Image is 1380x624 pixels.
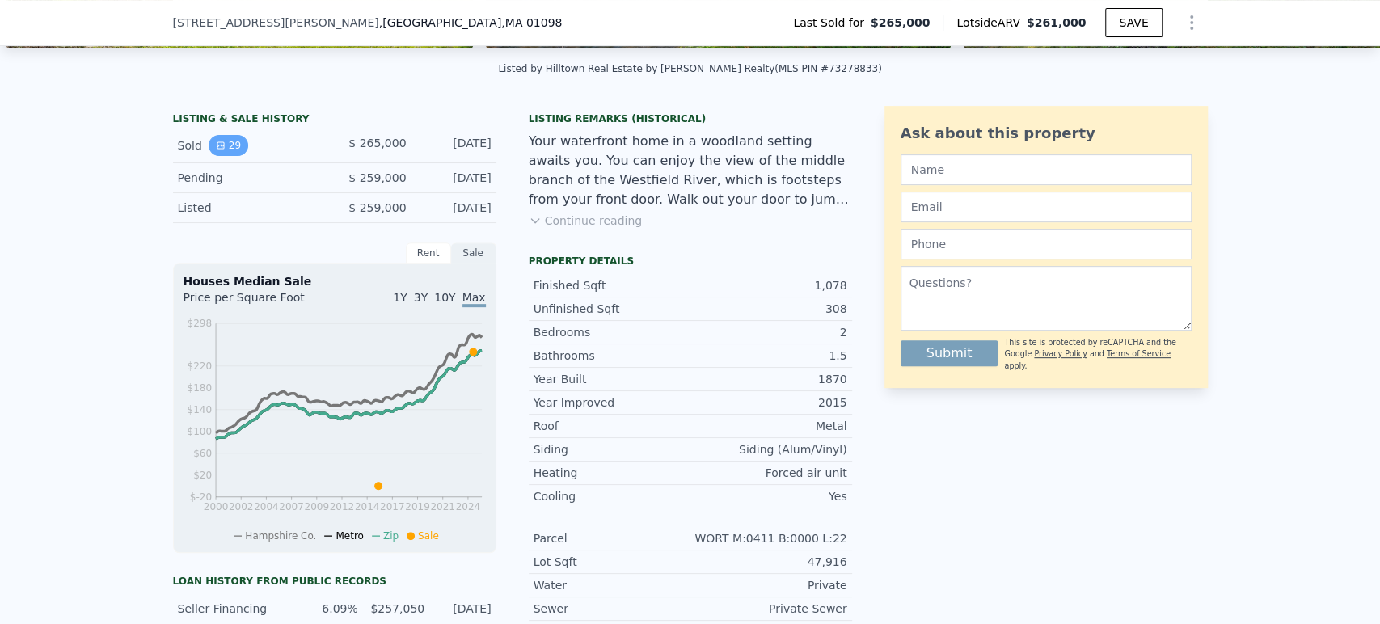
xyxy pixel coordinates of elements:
tspan: $60 [193,448,212,459]
span: , MA 01098 [501,16,562,29]
div: Yes [690,488,847,504]
div: Bedrooms [534,324,690,340]
div: Pending [178,170,322,186]
tspan: 2021 [430,501,455,512]
tspan: 2019 [405,501,430,512]
div: This site is protected by reCAPTCHA and the Google and apply. [1004,337,1191,372]
div: Ask about this property [901,122,1192,145]
div: Parcel [534,530,690,546]
tspan: 2014 [354,501,379,512]
div: [DATE] [420,135,492,156]
div: Listed by Hilltown Real Estate by [PERSON_NAME] Realty (MLS PIN #73278833) [498,63,881,74]
span: 10Y [434,291,455,304]
span: Hampshire Co. [245,530,316,542]
span: $265,000 [871,15,931,31]
tspan: $140 [187,404,212,415]
div: Unfinished Sqft [534,301,690,317]
input: Name [901,154,1192,185]
span: 3Y [414,291,428,304]
span: Zip [383,530,399,542]
tspan: 2004 [254,501,279,512]
div: Price per Square Foot [184,289,335,315]
tspan: $180 [187,382,212,394]
tspan: 2007 [279,501,304,512]
div: Year Built [534,371,690,387]
div: Sewer [534,601,690,617]
button: Submit [901,340,998,366]
div: Sale [451,242,496,264]
div: Private [690,577,847,593]
div: $257,050 [368,601,424,617]
div: 1,078 [690,277,847,293]
a: Privacy Policy [1034,349,1087,358]
div: Listing Remarks (Historical) [529,112,852,125]
div: [DATE] [420,170,492,186]
div: Water [534,577,690,593]
tspan: 2000 [203,501,228,512]
span: $ 265,000 [348,137,406,150]
div: Heating [534,465,690,481]
span: $ 259,000 [348,201,406,214]
div: [DATE] [420,200,492,216]
span: Max [462,291,486,307]
tspan: $220 [187,360,212,372]
div: Cooling [534,488,690,504]
div: Siding (Alum/Vinyl) [690,441,847,457]
div: 1.5 [690,348,847,364]
div: Lot Sqft [534,554,690,570]
div: Bathrooms [534,348,690,364]
a: Terms of Service [1107,349,1171,358]
input: Email [901,192,1192,222]
tspan: 2002 [228,501,253,512]
div: 2 [690,324,847,340]
tspan: $-20 [189,491,211,503]
div: Roof [534,418,690,434]
tspan: 2024 [455,501,480,512]
input: Phone [901,229,1192,259]
button: SAVE [1105,8,1162,37]
tspan: $100 [187,426,212,437]
tspan: $298 [187,318,212,329]
button: Continue reading [529,213,643,229]
div: LISTING & SALE HISTORY [173,112,496,129]
div: Rent [406,242,451,264]
div: 2015 [690,394,847,411]
div: Metal [690,418,847,434]
div: [DATE] [434,601,491,617]
div: Seller Financing [178,601,292,617]
button: View historical data [209,135,248,156]
div: Siding [534,441,690,457]
tspan: 2017 [379,501,404,512]
div: 1870 [690,371,847,387]
div: Listed [178,200,322,216]
div: Sold [178,135,322,156]
div: Loan history from public records [173,575,496,588]
div: 6.09% [301,601,357,617]
div: Houses Median Sale [184,273,486,289]
span: $261,000 [1027,16,1087,29]
span: 1Y [393,291,407,304]
div: Private Sewer [690,601,847,617]
div: 47,916 [690,554,847,570]
span: Sale [418,530,439,542]
span: [STREET_ADDRESS][PERSON_NAME] [173,15,379,31]
span: Metro [336,530,363,542]
span: Last Sold for [793,15,871,31]
span: $ 259,000 [348,171,406,184]
button: Show Options [1175,6,1208,39]
div: Finished Sqft [534,277,690,293]
div: Year Improved [534,394,690,411]
tspan: $20 [193,470,212,481]
div: Forced air unit [690,465,847,481]
div: WORT M:0411 B:0000 L:22 [690,530,847,546]
tspan: 2012 [329,501,354,512]
div: Property details [529,255,852,268]
span: , [GEOGRAPHIC_DATA] [379,15,563,31]
div: 308 [690,301,847,317]
div: Your waterfront home in a woodland setting awaits you. You can enjoy the view of the middle branc... [529,132,852,209]
span: Lotside ARV [956,15,1026,31]
tspan: 2009 [304,501,329,512]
